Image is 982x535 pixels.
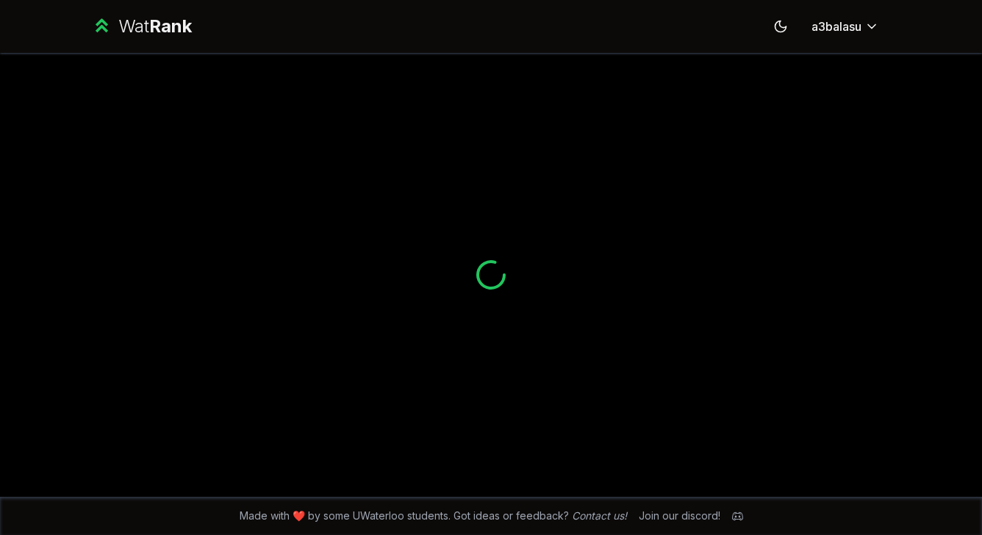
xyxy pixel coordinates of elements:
a: WatRank [91,15,192,38]
span: Made with ❤️ by some UWaterloo students. Got ideas or feedback? [240,509,627,523]
div: Join our discord! [639,509,720,523]
span: Rank [149,15,192,37]
div: Wat [118,15,192,38]
button: a3balasu [800,13,891,40]
a: Contact us! [572,509,627,522]
span: a3balasu [811,18,861,35]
